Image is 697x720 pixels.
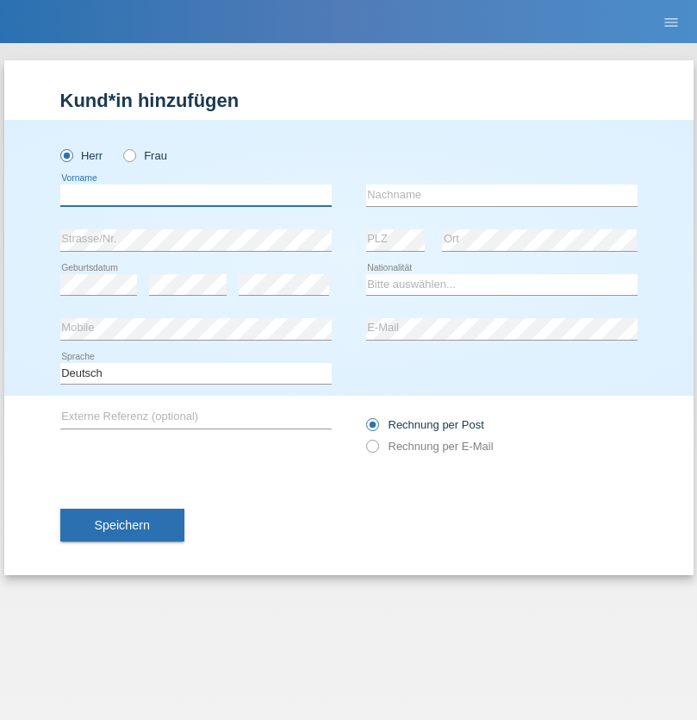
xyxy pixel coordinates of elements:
label: Herr [60,149,103,162]
input: Herr [60,149,72,160]
label: Rechnung per E-Mail [366,440,494,453]
input: Rechnung per Post [366,418,377,440]
button: Speichern [60,509,184,542]
label: Frau [123,149,167,162]
h1: Kund*in hinzufügen [60,90,638,111]
span: Speichern [95,518,150,532]
input: Rechnung per E-Mail [366,440,377,461]
i: menu [663,14,680,31]
a: menu [654,16,688,27]
input: Frau [123,149,134,160]
label: Rechnung per Post [366,418,484,431]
